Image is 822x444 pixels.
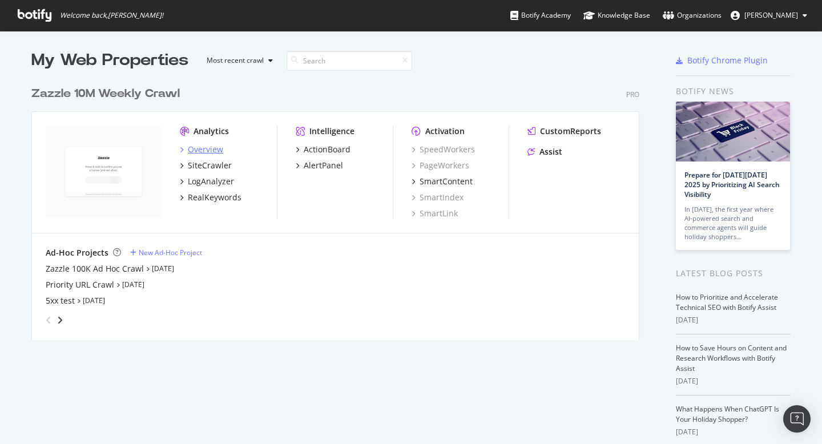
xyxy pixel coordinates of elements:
a: SmartIndex [412,192,464,203]
span: Welcome back, [PERSON_NAME] ! [60,11,163,20]
div: RealKeywords [188,192,241,203]
span: Colin Ma [744,10,798,20]
div: In [DATE], the first year where AI-powered search and commerce agents will guide holiday shoppers… [684,205,781,241]
a: [DATE] [152,264,174,273]
a: Zazzle 100K Ad Hoc Crawl [46,263,144,275]
a: Prepare for [DATE][DATE] 2025 by Prioritizing AI Search Visibility [684,170,780,199]
div: Organizations [663,10,722,21]
a: 5xx test [46,295,75,306]
a: Assist [527,146,562,158]
div: SiteCrawler [188,160,232,171]
div: AlertPanel [304,160,343,171]
button: [PERSON_NAME] [722,6,816,25]
a: Botify Chrome Plugin [676,55,768,66]
a: SpeedWorkers [412,144,475,155]
a: How to Save Hours on Content and Research Workflows with Botify Assist [676,343,787,373]
div: Knowledge Base [583,10,650,21]
a: SiteCrawler [180,160,232,171]
a: SmartLink [412,208,458,219]
a: How to Prioritize and Accelerate Technical SEO with Botify Assist [676,292,778,312]
a: SmartContent [412,176,473,187]
div: Open Intercom Messenger [783,405,811,433]
div: ActionBoard [304,144,350,155]
div: Botify Academy [510,10,571,21]
div: Zazzle 10M Weekly Crawl [31,86,180,102]
div: Latest Blog Posts [676,267,791,280]
div: [DATE] [676,315,791,325]
div: angle-left [41,311,56,329]
a: Zazzle 10M Weekly Crawl [31,86,184,102]
a: RealKeywords [180,192,241,203]
div: Intelligence [309,126,354,137]
div: Analytics [194,126,229,137]
a: PageWorkers [412,160,469,171]
div: [DATE] [676,427,791,437]
input: Search [287,51,412,71]
div: CustomReports [540,126,601,137]
a: Priority URL Crawl [46,279,114,290]
div: Assist [539,146,562,158]
a: New Ad-Hoc Project [130,248,202,257]
a: Overview [180,144,223,155]
button: Most recent crawl [198,51,277,70]
img: zazzle.com [46,126,162,218]
div: Activation [425,126,465,137]
div: angle-right [56,314,64,326]
a: What Happens When ChatGPT Is Your Holiday Shopper? [676,404,779,424]
a: [DATE] [122,280,144,289]
div: Pro [626,90,639,99]
a: AlertPanel [296,160,343,171]
div: Botify Chrome Plugin [687,55,768,66]
div: Botify news [676,85,791,98]
div: LogAnalyzer [188,176,234,187]
div: New Ad-Hoc Project [139,248,202,257]
a: ActionBoard [296,144,350,155]
a: LogAnalyzer [180,176,234,187]
div: Most recent crawl [207,57,264,64]
img: Prepare for Black Friday 2025 by Prioritizing AI Search Visibility [676,102,790,162]
div: Overview [188,144,223,155]
div: [DATE] [676,376,791,386]
div: My Web Properties [31,49,188,72]
div: SmartContent [420,176,473,187]
div: grid [31,72,648,340]
a: CustomReports [527,126,601,137]
div: Ad-Hoc Projects [46,247,108,259]
a: [DATE] [83,296,105,305]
